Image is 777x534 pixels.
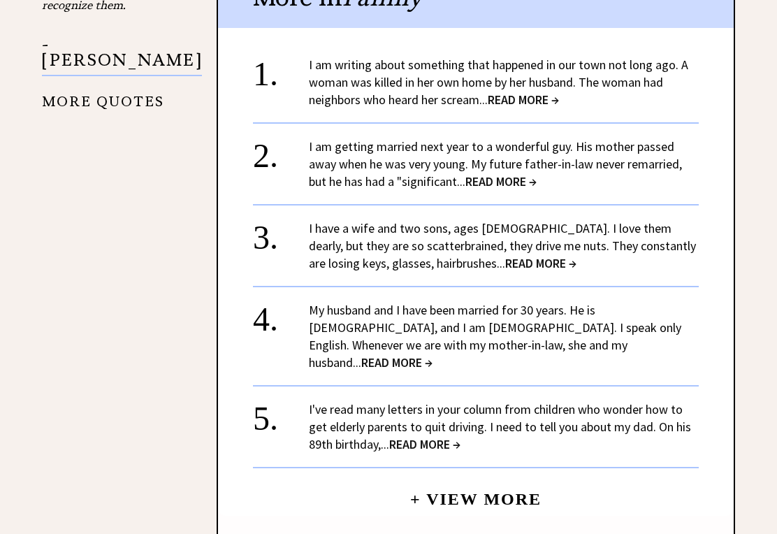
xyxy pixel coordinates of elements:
a: I have a wife and two sons, ages [DEMOGRAPHIC_DATA]. I love them dearly, but they are so scatterb... [309,220,696,271]
span: READ MORE → [488,92,559,108]
a: MORE QUOTES [42,82,164,110]
div: 5. [253,400,309,426]
a: I am writing about something that happened in our town not long ago. A woman was killed in her ow... [309,57,688,108]
span: READ MORE → [505,255,576,271]
div: 3. [253,219,309,245]
div: 2. [253,138,309,164]
a: My husband and I have been married for 30 years. He is [DEMOGRAPHIC_DATA], and I am [DEMOGRAPHIC_... [309,302,681,370]
span: READ MORE → [389,436,460,452]
span: READ MORE → [361,354,433,370]
p: - [PERSON_NAME] [42,37,202,77]
a: I am getting married next year to a wonderful guy. His mother passed away when he was very young.... [309,138,682,189]
a: + View More [410,478,542,508]
div: 4. [253,301,309,327]
span: READ MORE → [465,173,537,189]
div: 1. [253,56,309,82]
a: I've read many letters in your column from children who wonder how to get elderly parents to quit... [309,401,691,452]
